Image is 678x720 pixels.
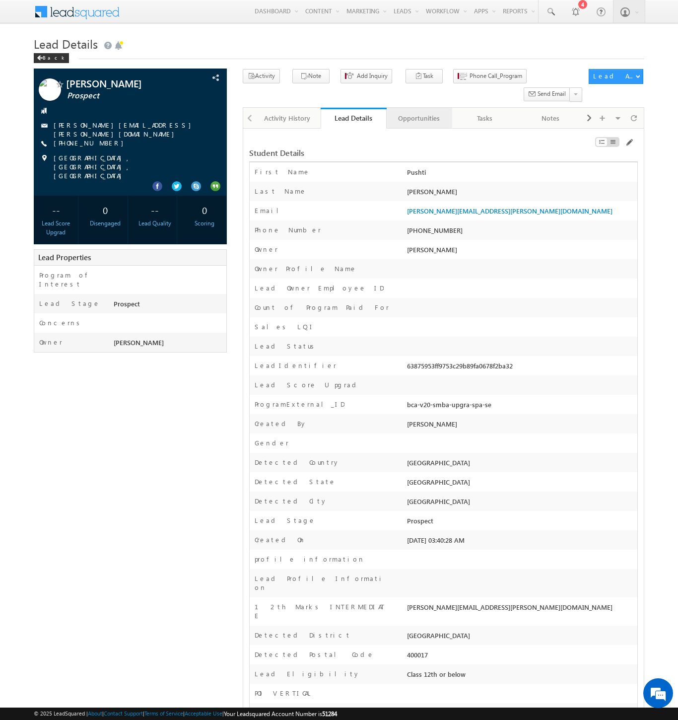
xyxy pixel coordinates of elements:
[66,78,185,88] span: [PERSON_NAME]
[526,112,574,124] div: Notes
[34,36,98,52] span: Lead Details
[255,108,321,129] a: Activity History
[321,108,386,129] a: Lead Details
[387,108,452,129] a: Opportunities
[34,53,69,63] div: Back
[538,89,566,98] span: Send Email
[255,535,306,544] label: Created On
[17,52,42,65] img: d_60004797649_company_0_60004797649
[255,689,313,698] label: POI VERTICAL
[453,69,527,83] button: Phone Call_Program
[452,108,518,129] a: Tasks
[255,400,344,409] label: ProgramExternal_ID
[249,148,505,157] div: Student Details
[255,574,390,592] label: Lead Profile Information
[255,342,318,351] label: Lead Status
[114,338,164,347] span: [PERSON_NAME]
[340,69,392,83] button: Add Inquiry
[255,477,336,486] label: Detected State
[328,113,379,123] div: Lead Details
[104,710,143,717] a: Contact Support
[34,709,337,719] span: © 2025 LeadSquared | | | | |
[405,187,637,201] div: [PERSON_NAME]
[255,284,384,292] label: Lead Owner Employee ID
[39,271,104,288] label: Program of Interest
[243,69,280,83] button: Activity
[136,219,175,228] div: Lead Quality
[67,91,186,101] span: Prospect
[405,516,637,530] div: Prospect
[39,299,100,308] label: Lead Stage
[38,252,91,262] span: Lead Properties
[255,206,286,215] label: Email
[255,187,307,196] label: Last Name
[86,219,125,228] div: Disengaged
[39,78,61,104] img: Profile photo
[185,201,224,219] div: 0
[407,207,612,215] a: [PERSON_NAME][EMAIL_ADDRESS][PERSON_NAME][DOMAIN_NAME]
[405,650,637,664] div: 400017
[255,497,328,505] label: Detected City
[54,139,129,148] span: [PHONE_NUMBER]
[263,112,312,124] div: Activity History
[357,72,388,80] span: Add Inquiry
[39,338,63,347] label: Owner
[255,631,351,640] label: Detected District
[54,121,196,138] a: [PERSON_NAME][EMAIL_ADDRESS][PERSON_NAME][DOMAIN_NAME]
[593,72,635,80] div: Lead Actions
[395,112,443,124] div: Opportunities
[405,477,637,491] div: [GEOGRAPHIC_DATA]
[292,69,330,83] button: Note
[405,602,637,616] div: [PERSON_NAME][EMAIL_ADDRESS][PERSON_NAME][DOMAIN_NAME]
[460,112,509,124] div: Tasks
[322,710,337,718] span: 51284
[13,92,181,297] textarea: Type your message and hit 'Enter'
[136,201,175,219] div: --
[255,419,307,428] label: Created By
[518,108,583,129] a: Notes
[255,380,360,389] label: Lead Score Upgrad
[185,710,222,717] a: Acceptable Use
[405,167,637,181] div: Pushti
[255,322,315,331] label: Sales LQI
[135,306,180,319] em: Start Chat
[405,497,637,510] div: [GEOGRAPHIC_DATA]
[589,69,643,84] button: Lead Actions
[406,69,443,83] button: Task
[111,299,226,313] div: Prospect
[255,555,365,564] label: profile information
[163,5,187,29] div: Minimize live chat window
[39,318,83,327] label: Concerns
[470,72,522,80] span: Phone Call_Program
[86,201,125,219] div: 0
[36,201,75,219] div: --
[34,53,74,61] a: Back
[255,245,278,254] label: Owner
[36,219,75,237] div: Lead Score Upgrad
[185,219,224,228] div: Scoring
[255,669,360,678] label: Lead Eligibility
[405,631,637,645] div: [GEOGRAPHIC_DATA]
[405,669,637,683] div: Class 12th or below
[255,438,289,447] label: Gender
[405,535,637,549] div: [DATE] 03:40:28 AM
[52,52,167,65] div: Chat with us now
[405,225,637,239] div: [PHONE_NUMBER]
[255,458,340,467] label: Detected Country
[405,419,637,433] div: [PERSON_NAME]
[255,303,389,312] label: Count of Program Paid For
[255,602,390,620] label: 12th Marks INTERMEDIATE
[524,87,570,102] button: Send Email
[224,710,337,718] span: Your Leadsquared Account Number is
[255,225,321,234] label: Phone Number
[255,264,357,273] label: Owner Profile Name
[88,710,102,717] a: About
[407,245,457,254] span: [PERSON_NAME]
[255,167,310,176] label: First Name
[255,361,337,370] label: LeadIdentifier
[255,516,316,525] label: Lead Stage
[405,361,637,375] div: 63875953ff9753c29b89fa0678f2ba32
[54,153,209,180] span: [GEOGRAPHIC_DATA], [GEOGRAPHIC_DATA], [GEOGRAPHIC_DATA]
[405,458,637,472] div: [GEOGRAPHIC_DATA]
[405,400,637,414] div: bca-v20-smba-upgra-spa-se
